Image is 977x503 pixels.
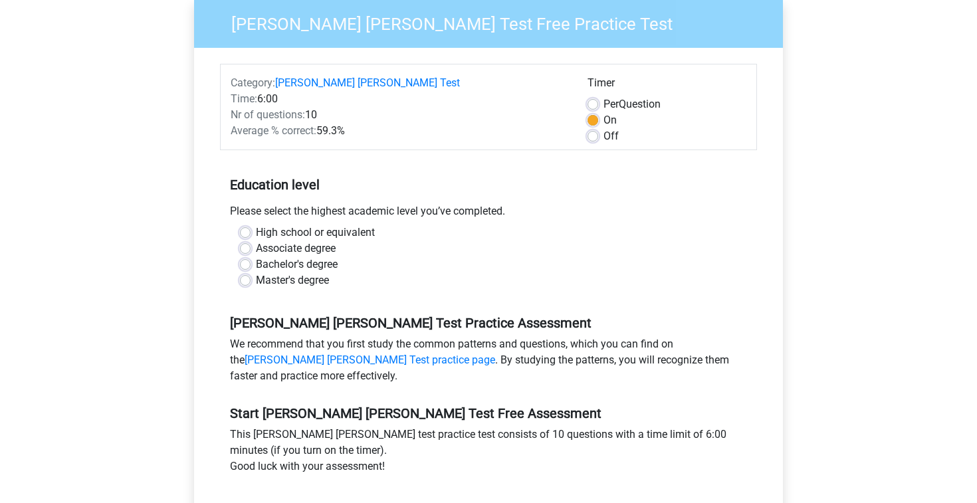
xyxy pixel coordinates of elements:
div: 59.3% [221,123,578,139]
div: Please select the highest academic level you’ve completed. [220,203,757,225]
h5: Start [PERSON_NAME] [PERSON_NAME] Test Free Assessment [230,405,747,421]
h5: [PERSON_NAME] [PERSON_NAME] Test Practice Assessment [230,315,747,331]
h5: Education level [230,171,747,198]
a: [PERSON_NAME] [PERSON_NAME] Test practice page [245,353,495,366]
label: Master's degree [256,272,329,288]
label: Question [603,96,661,112]
div: 6:00 [221,91,578,107]
label: Bachelor's degree [256,256,338,272]
label: Off [603,128,619,144]
label: Associate degree [256,241,336,256]
h3: [PERSON_NAME] [PERSON_NAME] Test Free Practice Test [215,9,773,35]
div: Timer [588,75,746,96]
a: [PERSON_NAME] [PERSON_NAME] Test [275,76,460,89]
span: Category: [231,76,275,89]
span: Nr of questions: [231,108,305,121]
label: On [603,112,617,128]
span: Average % correct: [231,124,316,137]
div: This [PERSON_NAME] [PERSON_NAME] test practice test consists of 10 questions with a time limit of... [220,427,757,480]
div: 10 [221,107,578,123]
label: High school or equivalent [256,225,375,241]
span: Time: [231,92,257,105]
span: Per [603,98,619,110]
div: We recommend that you first study the common patterns and questions, which you can find on the . ... [220,336,757,389]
